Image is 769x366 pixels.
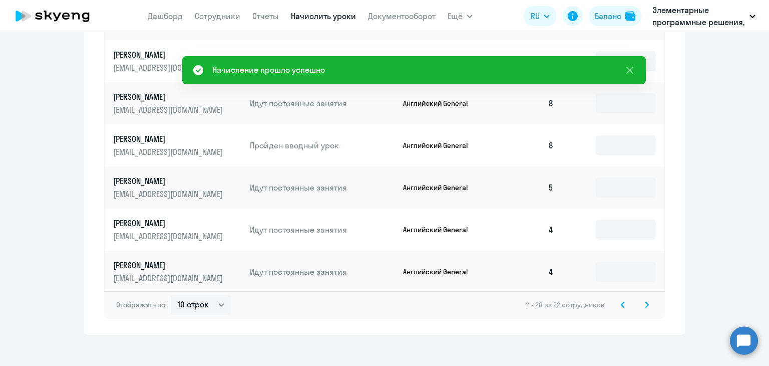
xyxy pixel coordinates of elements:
p: [PERSON_NAME] [113,260,225,271]
a: Начислить уроки [291,11,356,21]
a: [PERSON_NAME][EMAIL_ADDRESS][DOMAIN_NAME] [113,133,242,157]
p: [PERSON_NAME] [113,133,225,144]
div: Баланс [595,10,621,22]
td: 4 [492,251,562,293]
p: Английский General [403,225,478,234]
a: [PERSON_NAME][EMAIL_ADDRESS][DOMAIN_NAME] [113,49,242,73]
button: Балансbalance [589,6,641,26]
p: Английский General [403,99,478,108]
td: 8 [492,82,562,124]
p: [PERSON_NAME] [113,91,225,102]
button: Элементарные программные решения, ЭЛЕМЕНТАРНЫЕ ПРОГРАММНЫЕ РЕШЕНИЯ, ООО [647,4,760,28]
p: Идут постоянные занятия [250,266,395,277]
img: balance [625,11,635,21]
a: Документооборот [368,11,436,21]
span: 11 - 20 из 22 сотрудников [526,300,605,309]
a: [PERSON_NAME][EMAIL_ADDRESS][DOMAIN_NAME] [113,218,242,242]
td: 5 [492,166,562,209]
a: Отчеты [252,11,279,21]
a: [PERSON_NAME][EMAIL_ADDRESS][DOMAIN_NAME] [113,175,242,200]
p: Английский General [403,141,478,150]
p: [EMAIL_ADDRESS][DOMAIN_NAME] [113,104,225,115]
p: Идут постоянные занятия [250,56,395,67]
a: [PERSON_NAME][EMAIL_ADDRESS][DOMAIN_NAME] [113,260,242,284]
p: [EMAIL_ADDRESS][DOMAIN_NAME] [113,146,225,157]
p: Пройден вводный урок [250,140,395,151]
span: Ещё [448,10,463,22]
p: [EMAIL_ADDRESS][DOMAIN_NAME] [113,62,225,73]
button: Ещё [448,6,473,26]
p: Идут постоянные занятия [250,224,395,235]
p: [EMAIL_ADDRESS][DOMAIN_NAME] [113,189,225,200]
p: [PERSON_NAME] [113,49,225,60]
a: [PERSON_NAME][EMAIL_ADDRESS][DOMAIN_NAME] [113,91,242,115]
p: Идут постоянные занятия [250,98,395,109]
span: Отображать по: [116,300,167,309]
p: Английский General [403,183,478,192]
p: [EMAIL_ADDRESS][DOMAIN_NAME] [113,273,225,284]
p: [PERSON_NAME] [113,218,225,229]
span: RU [531,10,540,22]
td: 4 [492,209,562,251]
p: Идут постоянные занятия [250,182,395,193]
button: RU [524,6,557,26]
p: [EMAIL_ADDRESS][DOMAIN_NAME] [113,231,225,242]
td: 8 [492,124,562,166]
p: [PERSON_NAME] [113,175,225,187]
p: Элементарные программные решения, ЭЛЕМЕНТАРНЫЕ ПРОГРАММНЫЕ РЕШЕНИЯ, ООО [652,4,745,28]
div: Начисление прошло успешно [212,64,325,76]
a: Дашборд [148,11,183,21]
a: Сотрудники [195,11,240,21]
td: 5 [492,40,562,82]
p: Английский General [403,267,478,276]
